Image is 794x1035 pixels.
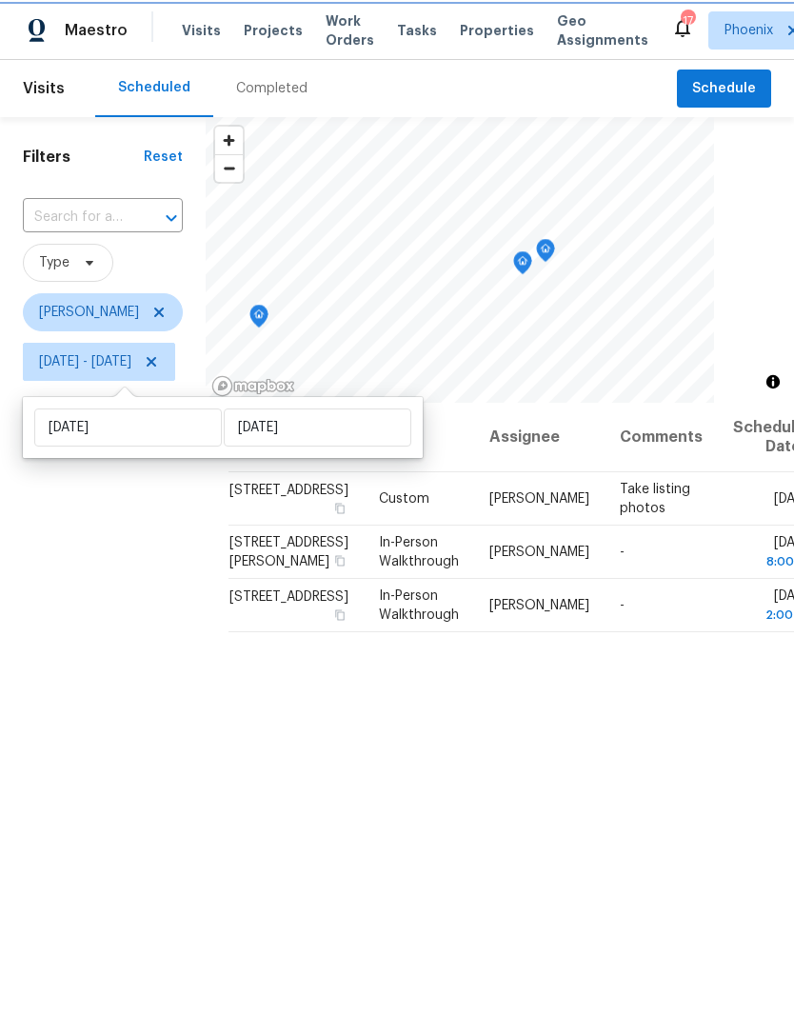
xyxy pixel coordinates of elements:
[65,21,128,40] span: Maestro
[460,21,534,40] span: Properties
[681,11,694,30] div: 17
[331,552,348,569] button: Copy Address
[692,77,756,101] span: Schedule
[725,21,773,40] span: Phoenix
[331,500,348,517] button: Copy Address
[620,599,625,612] span: -
[236,79,308,98] div: Completed
[489,546,589,559] span: [PERSON_NAME]
[379,589,459,622] span: In-Person Walkthrough
[605,403,718,472] th: Comments
[536,239,555,269] div: Map marker
[677,70,771,109] button: Schedule
[215,127,243,154] button: Zoom in
[489,599,589,612] span: [PERSON_NAME]
[331,607,348,624] button: Copy Address
[620,546,625,559] span: -
[39,253,69,272] span: Type
[23,203,129,232] input: Search for an address...
[397,24,437,37] span: Tasks
[144,148,183,167] div: Reset
[23,68,65,109] span: Visits
[762,370,784,393] button: Toggle attribution
[379,492,429,506] span: Custom
[326,11,374,50] span: Work Orders
[215,154,243,182] button: Zoom out
[39,352,131,371] span: [DATE] - [DATE]
[620,483,690,515] span: Take listing photos
[34,408,222,447] input: Start date
[229,484,348,497] span: [STREET_ADDRESS]
[557,11,648,50] span: Geo Assignments
[39,303,139,322] span: [PERSON_NAME]
[379,536,459,568] span: In-Person Walkthrough
[767,371,779,392] span: Toggle attribution
[474,403,605,472] th: Assignee
[244,21,303,40] span: Projects
[229,590,348,604] span: [STREET_ADDRESS]
[215,155,243,182] span: Zoom out
[182,21,221,40] span: Visits
[249,305,268,334] div: Map marker
[513,251,532,281] div: Map marker
[224,408,411,447] input: End date
[206,117,714,403] canvas: Map
[229,536,348,568] span: [STREET_ADDRESS][PERSON_NAME]
[118,78,190,97] div: Scheduled
[211,375,295,397] a: Mapbox homepage
[489,492,589,506] span: [PERSON_NAME]
[23,148,144,167] h1: Filters
[158,205,185,231] button: Open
